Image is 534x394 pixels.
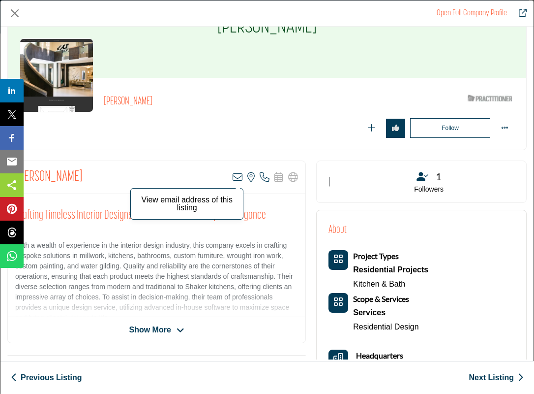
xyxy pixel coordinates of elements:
[11,372,82,384] a: Previous Listing
[353,263,428,277] a: Residential Projects
[356,350,403,361] b: Headquarters
[495,119,514,138] button: More Options
[468,92,512,104] img: ASID Qualified Practitioners
[469,372,524,384] a: Next Listing
[353,263,428,277] div: Types of projects range from simple residential renovations to highly complex commercial initiati...
[15,168,83,186] h2: Jesus Moya
[104,96,374,108] h2: [PERSON_NAME]
[20,38,93,112] img: jesus-moya logo
[410,118,490,138] button: Redirect to login
[353,294,409,303] b: Scope & Services
[353,280,405,288] a: Kitchen & Bath
[7,6,22,21] button: Close
[353,305,418,320] div: Interior and exterior spaces including lighting, layouts, furnishings, accessories, artwork, land...
[512,7,527,19] a: Redirect to jesus-moya
[136,196,238,212] p: View email address of this listing
[353,323,418,331] a: Residential Design
[437,9,507,17] a: Redirect to jesus-moya
[344,185,514,195] p: Followers
[386,119,405,138] button: Redirect to login page
[328,293,348,313] button: Category Icon
[328,350,348,369] button: Headquarter icon
[353,295,409,303] a: Scope & Services
[328,222,347,238] h2: About
[436,169,442,184] span: 1
[353,252,399,261] a: Project Types
[129,324,171,336] span: Show More
[353,305,418,320] a: Services
[353,251,399,261] b: Project Types
[15,240,298,323] p: With a wealth of experience in the interior design industry, this company excels in crafting besp...
[362,119,381,138] button: Redirect to login page
[328,250,348,270] button: Category Icon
